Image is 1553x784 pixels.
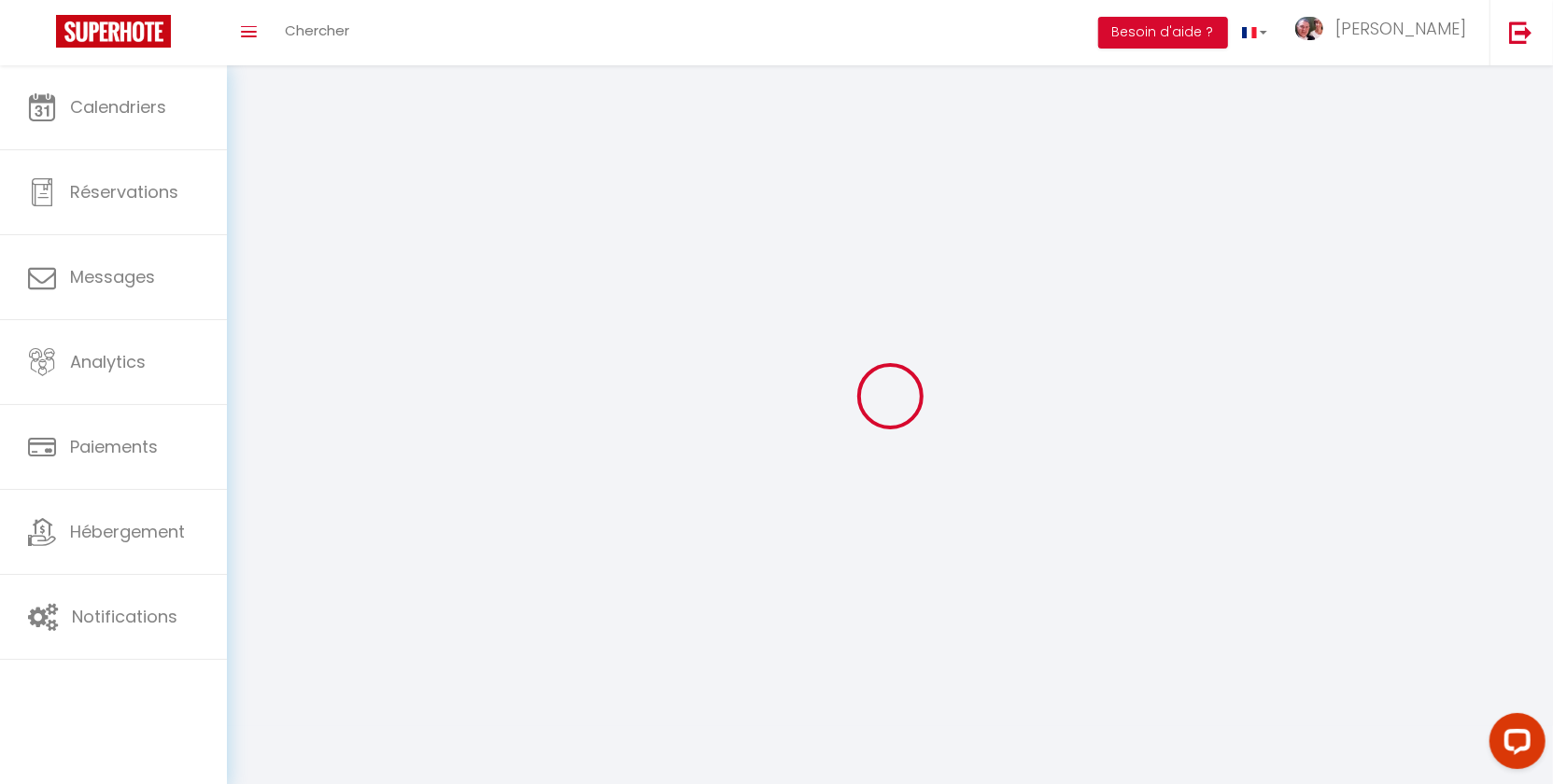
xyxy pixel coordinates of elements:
span: Analytics [70,350,146,373]
button: Besoin d'aide ? [1098,17,1228,49]
span: Réservations [70,180,178,203]
span: Paiements [70,435,158,458]
span: [PERSON_NAME] [1335,17,1466,40]
span: Calendriers [70,95,166,119]
span: Hébergement [70,520,185,543]
span: Chercher [285,21,349,40]
span: Messages [70,265,155,288]
img: ... [1295,17,1323,40]
iframe: LiveChat chat widget [1475,706,1553,784]
img: Super Booking [56,15,171,48]
img: logout [1509,21,1532,44]
span: Notifications [72,605,177,628]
